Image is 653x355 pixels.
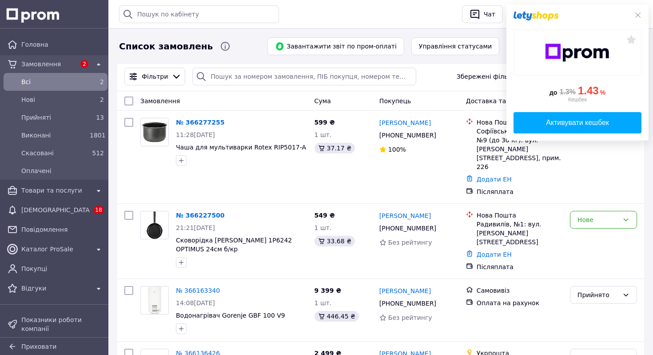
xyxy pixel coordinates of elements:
span: 1801 [90,132,106,139]
a: Додати ЕН [477,176,512,183]
a: Сковорідка [PERSON_NAME] 1P6242 OPTIMUS 24см б/кр [176,237,292,253]
span: 599 ₴ [315,119,335,126]
span: 9 399 ₴ [315,287,342,294]
span: Покупці [21,264,104,273]
span: Приховати [21,343,56,350]
a: Фото товару [140,286,169,315]
span: Головна [21,40,104,49]
span: [DEMOGRAPHIC_DATA] [21,206,90,214]
div: Чат [482,8,497,21]
a: Фото товару [140,211,169,239]
a: Водонагрівач Gorenje GBF 100 V9 [176,312,285,319]
a: Додати ЕН [477,251,512,258]
img: Фото товару [147,211,163,239]
span: Оплачені [21,166,104,175]
span: Каталог ProSale [21,245,90,254]
div: Нова Пошта [477,118,563,127]
div: Софіївська Борщагівка, №9 (до 30 кг): вул. [PERSON_NAME][STREET_ADDRESS], прим. 226 [477,127,563,171]
div: 37.17 ₴ [315,143,355,153]
img: Фото товару [148,286,161,314]
div: Прийнято [577,290,619,300]
span: Список замовлень [119,40,213,53]
span: Показники роботи компанії [21,315,104,333]
div: Самовивіз [477,286,563,295]
span: Доставка та оплата [466,97,531,105]
img: Фото товару [141,118,168,146]
span: Фільтри [142,72,168,81]
a: № 366227500 [176,212,224,219]
span: 2 [100,78,104,85]
button: Чат [462,5,503,23]
div: [PHONE_NUMBER] [378,222,438,234]
div: Нове [577,215,619,225]
span: 100% [388,146,406,153]
span: Прийняті [21,113,86,122]
div: 33.68 ₴ [315,236,355,246]
span: Cума [315,97,331,105]
span: 13 [96,114,104,121]
span: 1 шт. [315,299,332,307]
button: Управління статусами [411,37,499,55]
input: Пошук за номером замовлення, ПІБ покупця, номером телефону, Email, номером накладної [192,68,416,85]
span: 2 [80,60,88,68]
span: 2 [100,96,104,103]
span: 512 [92,149,104,157]
span: Відгуки [21,284,90,293]
a: [PERSON_NAME] [379,118,431,127]
span: 18 [93,206,104,214]
span: Нові [21,95,86,104]
span: Повідомлення [21,225,104,234]
span: Без рейтингу [388,314,432,321]
div: [PHONE_NUMBER] [378,129,438,141]
a: № 366277255 [176,119,224,126]
div: Післяплата [477,262,563,271]
div: 446.45 ₴ [315,311,359,322]
span: Збережені фільтри: [457,72,522,81]
span: Замовлення [21,60,76,69]
span: Товари та послуги [21,186,90,195]
span: 549 ₴ [315,212,335,219]
span: Всi [21,77,86,86]
span: Скасовані [21,149,86,157]
input: Пошук по кабінету [119,5,279,23]
a: Фото товару [140,118,169,146]
a: [PERSON_NAME] [379,211,431,220]
div: Радивилів, №1: вул. [PERSON_NAME][STREET_ADDRESS] [477,220,563,246]
span: 11:28[DATE] [176,131,215,138]
span: Покупець [379,97,411,105]
div: [PHONE_NUMBER] [378,297,438,310]
span: Без рейтингу [388,239,432,246]
span: 1 шт. [315,224,332,231]
span: 21:21[DATE] [176,224,215,231]
button: Завантажити звіт по пром-оплаті [267,37,404,55]
a: [PERSON_NAME] [379,286,431,295]
span: 1 шт. [315,131,332,138]
div: Оплата на рахунок [477,299,563,307]
span: Виконані [21,131,86,140]
div: Післяплата [477,187,563,196]
span: Замовлення [140,97,180,105]
span: 14:08[DATE] [176,299,215,307]
a: № 366163340 [176,287,220,294]
div: Нова Пошта [477,211,563,220]
a: Чаша для мультиварки Rotex RIP5017-A [176,144,306,151]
